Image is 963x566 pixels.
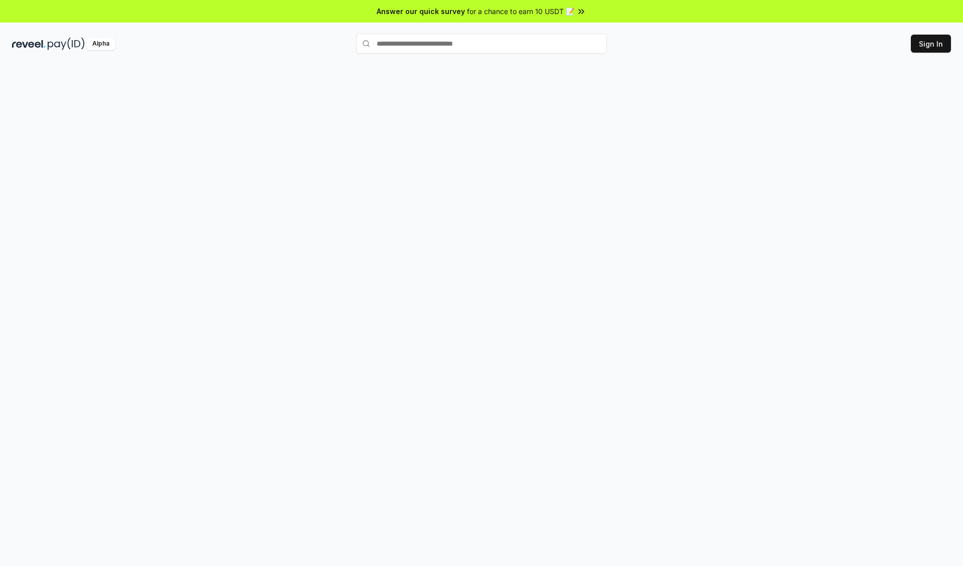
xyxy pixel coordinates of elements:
span: Answer our quick survey [377,6,465,17]
img: reveel_dark [12,38,46,50]
span: for a chance to earn 10 USDT 📝 [467,6,574,17]
button: Sign In [911,35,951,53]
div: Alpha [87,38,115,50]
img: pay_id [48,38,85,50]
